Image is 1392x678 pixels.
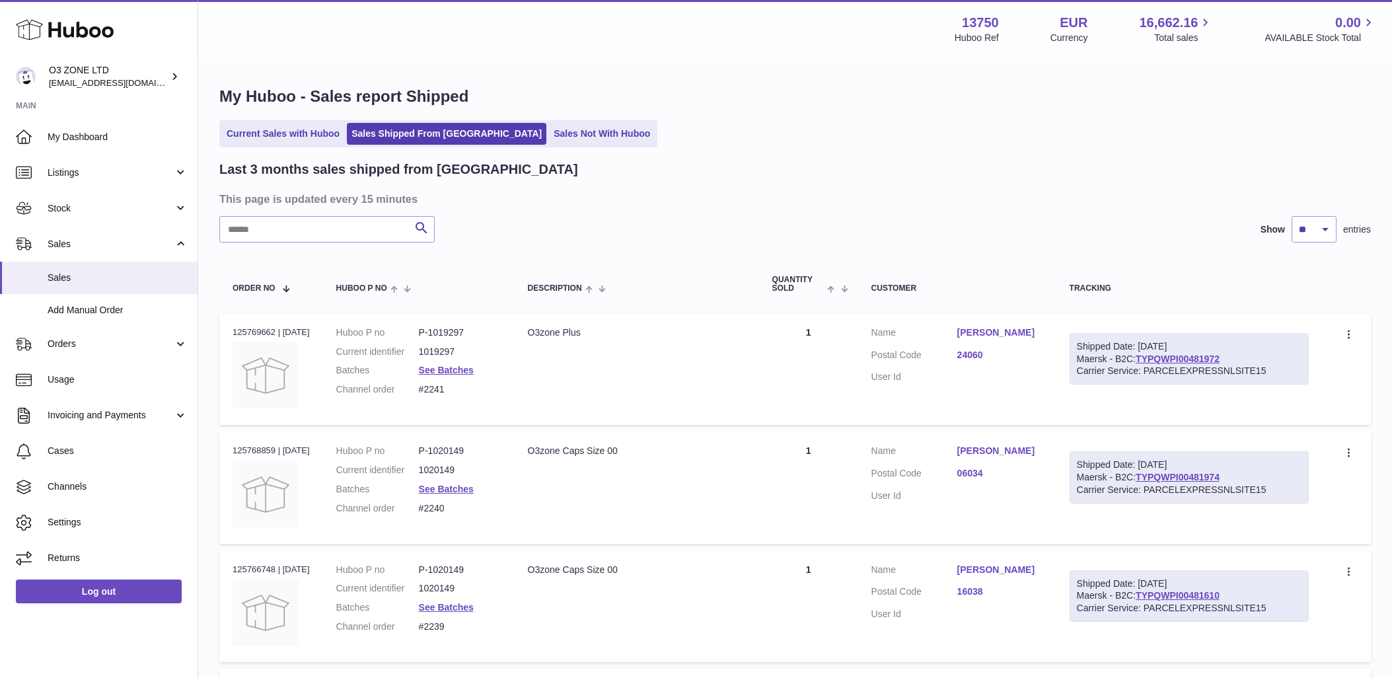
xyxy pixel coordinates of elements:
[49,64,168,89] div: O3 ZONE LTD
[48,373,188,386] span: Usage
[336,483,419,496] dt: Batches
[336,601,419,614] dt: Batches
[233,326,310,338] div: 125769662 | [DATE]
[528,326,746,339] div: O3zone Plus
[871,371,957,383] dt: User Id
[419,502,501,515] dd: #2240
[336,284,387,293] span: Huboo P no
[48,131,188,143] span: My Dashboard
[48,480,188,493] span: Channels
[871,467,957,483] dt: Postal Code
[957,349,1043,361] a: 24060
[871,490,957,502] dt: User Id
[233,461,299,527] img: no-photo-large.jpg
[1343,223,1371,236] span: entries
[1077,578,1302,590] div: Shipped Date: [DATE]
[1070,333,1309,385] div: Maersk - B2C:
[48,552,188,564] span: Returns
[48,338,174,350] span: Orders
[955,32,999,44] div: Huboo Ref
[871,284,1043,293] div: Customer
[336,326,419,339] dt: Huboo P no
[759,550,858,662] td: 1
[419,464,501,476] dd: 1020149
[419,621,501,633] dd: #2239
[219,161,578,178] h2: Last 3 months sales shipped from [GEOGRAPHIC_DATA]
[528,284,582,293] span: Description
[233,284,275,293] span: Order No
[233,445,310,457] div: 125768859 | [DATE]
[1060,14,1087,32] strong: EUR
[336,621,419,633] dt: Channel order
[1264,14,1376,44] a: 0.00 AVAILABLE Stock Total
[962,14,999,32] strong: 13750
[1070,451,1309,504] div: Maersk - B2C:
[1077,602,1302,615] div: Carrier Service: PARCELEXPRESSNLSITE15
[48,516,188,529] span: Settings
[549,123,655,145] a: Sales Not With Huboo
[336,445,419,457] dt: Huboo P no
[759,432,858,543] td: 1
[1136,590,1220,601] a: TYPQWPI00481610
[233,342,299,408] img: no-photo-large.jpg
[772,276,824,293] span: Quantity Sold
[871,564,957,580] dt: Name
[1136,472,1220,482] a: TYPQWPI00481974
[1264,32,1376,44] span: AVAILABLE Stock Total
[528,564,746,576] div: O3zone Caps Size 00
[336,383,419,396] dt: Channel order
[1077,459,1302,471] div: Shipped Date: [DATE]
[222,123,344,145] a: Current Sales with Huboo
[871,445,957,461] dt: Name
[957,445,1043,457] a: [PERSON_NAME]
[1139,14,1198,32] span: 16,662.16
[219,86,1371,107] h1: My Huboo - Sales report Shipped
[16,580,182,603] a: Log out
[1070,284,1309,293] div: Tracking
[233,564,310,576] div: 125766748 | [DATE]
[336,502,419,515] dt: Channel order
[233,580,299,646] img: no-photo-large.jpg
[48,409,174,422] span: Invoicing and Payments
[871,326,957,342] dt: Name
[1139,14,1213,44] a: 16,662.16 Total sales
[419,445,501,457] dd: P-1020149
[48,272,188,284] span: Sales
[957,467,1043,480] a: 06034
[419,365,474,375] a: See Batches
[1077,340,1302,353] div: Shipped Date: [DATE]
[957,326,1043,339] a: [PERSON_NAME]
[336,364,419,377] dt: Batches
[419,484,474,494] a: See Batches
[219,192,1368,206] h3: This page is updated every 15 minutes
[759,313,858,425] td: 1
[419,346,501,358] dd: 1019297
[1050,32,1088,44] div: Currency
[419,582,501,595] dd: 1020149
[419,326,501,339] dd: P-1019297
[957,585,1043,598] a: 16038
[48,238,174,250] span: Sales
[1261,223,1285,236] label: Show
[1070,570,1309,622] div: Maersk - B2C:
[957,564,1043,576] a: [PERSON_NAME]
[336,346,419,358] dt: Current identifier
[871,349,957,365] dt: Postal Code
[419,602,474,613] a: See Batches
[48,304,188,317] span: Add Manual Order
[1077,484,1302,496] div: Carrier Service: PARCELEXPRESSNLSITE15
[419,383,501,396] dd: #2241
[871,585,957,601] dt: Postal Code
[419,564,501,576] dd: P-1020149
[1136,354,1220,364] a: TYPQWPI00481972
[48,167,174,179] span: Listings
[336,564,419,576] dt: Huboo P no
[49,77,194,88] span: [EMAIL_ADDRESS][DOMAIN_NAME]
[871,608,957,621] dt: User Id
[347,123,546,145] a: Sales Shipped From [GEOGRAPHIC_DATA]
[1335,14,1361,32] span: 0.00
[528,445,746,457] div: O3zone Caps Size 00
[1077,365,1302,377] div: Carrier Service: PARCELEXPRESSNLSITE15
[336,582,419,595] dt: Current identifier
[336,464,419,476] dt: Current identifier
